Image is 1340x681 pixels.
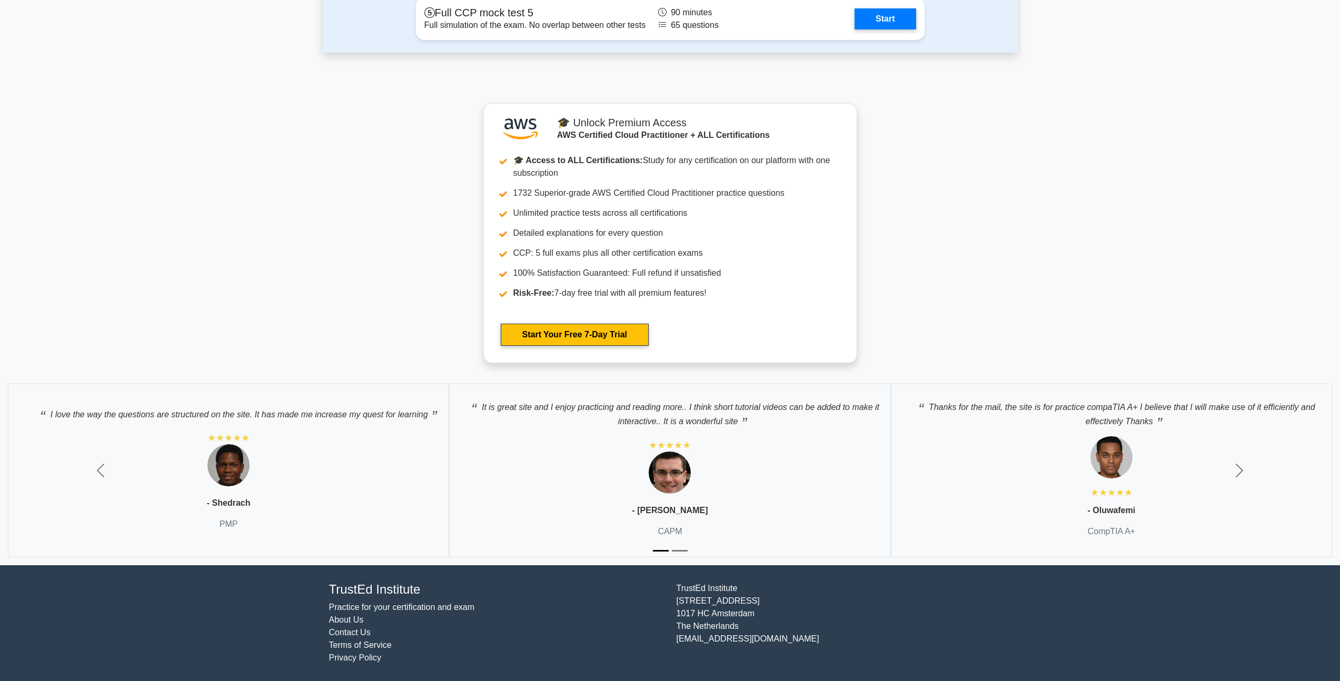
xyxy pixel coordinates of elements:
p: PMP [220,518,238,530]
div: TrustEd Institute [STREET_ADDRESS] 1017 HC Amsterdam The Netherlands [EMAIL_ADDRESS][DOMAIN_NAME] [670,582,1018,665]
div: ★★★★★ [1090,486,1133,499]
div: ★★★★★ [207,432,250,444]
img: Testimonial 1 [649,452,691,494]
a: Start [855,8,916,29]
p: Thanks for the mail, the site is for practice compaTIA A+ I believe that I will make use of it ef... [902,395,1321,428]
button: Slide 1 [653,545,669,557]
a: Start Your Free 7-Day Trial [501,324,649,346]
img: Testimonial 1 [1090,436,1133,478]
p: - [PERSON_NAME] [632,504,708,517]
h4: TrustEd Institute [329,582,664,597]
div: ★★★★★ [649,439,691,452]
a: Practice for your certification and exam [329,603,475,612]
p: It is great site and I enjoy practicing and reading more.. I think short tutorial videos can be a... [460,395,879,428]
a: Contact Us [329,628,371,637]
p: I love the way the questions are structured on the site. It has made me increase my quest for lea... [29,402,428,422]
button: Slide 2 [672,545,688,557]
a: About Us [329,615,364,624]
img: Testimonial 1 [207,444,250,486]
p: - Oluwafemi [1087,504,1135,517]
p: CompTIA A+ [1088,525,1135,538]
p: CAPM [658,525,682,538]
a: Terms of Service [329,640,392,649]
a: Privacy Policy [329,653,382,662]
p: - Shedrach [207,497,251,509]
